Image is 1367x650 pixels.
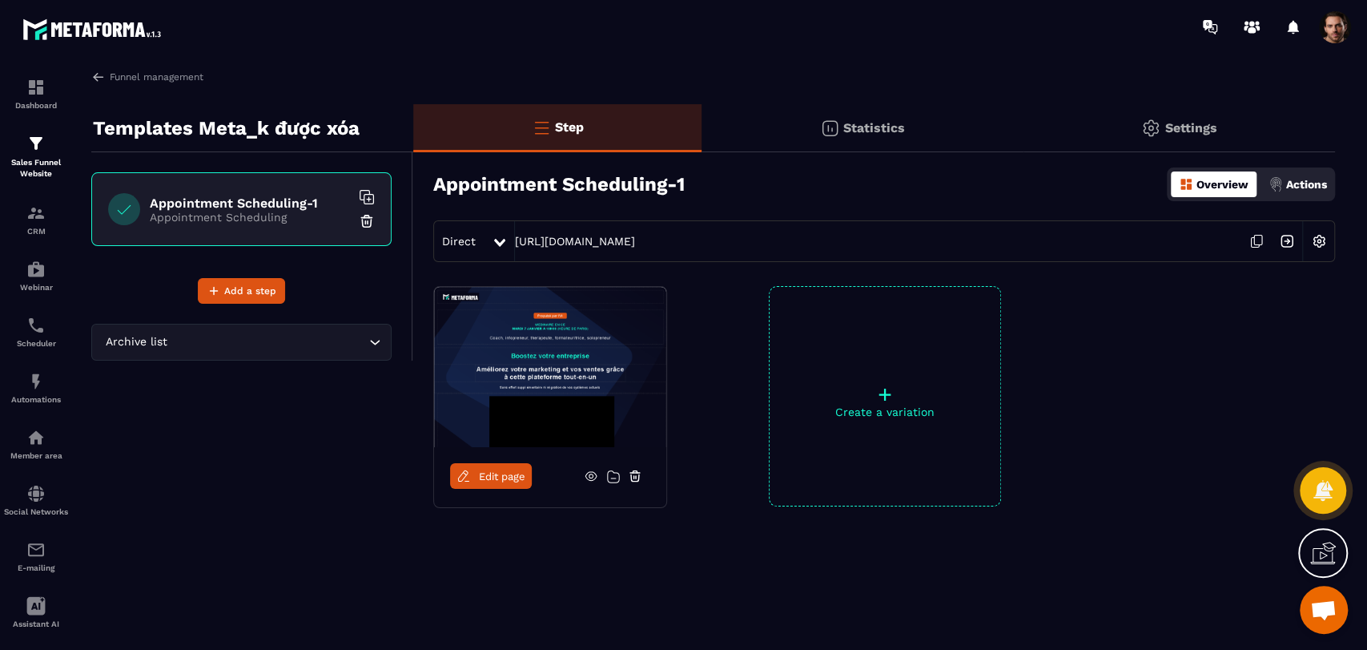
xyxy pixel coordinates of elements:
h3: Appointment Scheduling-1 [433,173,685,196]
img: logo [22,14,167,44]
img: automations [26,428,46,447]
img: bars-o.4a397970.svg [532,118,551,137]
a: automationsautomationsMember area [4,416,68,472]
p: Dashboard [4,101,68,110]
img: dashboard-orange.40269519.svg [1179,177,1193,192]
img: arrow [91,70,106,84]
p: E-mailing [4,563,68,572]
p: Statistics [843,120,905,135]
p: Appointment Scheduling [150,211,350,224]
img: setting-gr.5f69749f.svg [1141,119,1160,138]
a: emailemailE-mailing [4,528,68,584]
a: automationsautomationsAutomations [4,360,68,416]
p: Settings [1164,120,1216,135]
img: actions.d6e523a2.png [1268,177,1283,192]
span: Add a step [224,283,276,299]
span: Direct [442,235,476,248]
p: Actions [1286,178,1327,191]
img: arrow-next.bcc2205e.svg [1272,226,1302,256]
img: image [434,287,666,447]
a: [URL][DOMAIN_NAME] [515,235,635,248]
div: Search for option [91,324,392,361]
p: Step [555,119,584,135]
p: Templates Meta_k được xóa [93,112,360,144]
p: CRM [4,227,68,236]
p: Assistant AI [4,620,68,628]
a: formationformationCRM [4,192,68,248]
img: trash [359,213,375,229]
a: formationformationDashboard [4,66,68,122]
input: Search for option [171,333,365,351]
p: Sales Funnel Website [4,157,68,180]
p: Webinar [4,283,68,292]
img: email [26,540,46,559]
img: formation [26,78,46,97]
span: Archive list [102,333,171,351]
button: Add a step [198,278,285,304]
div: Mở cuộc trò chuyện [1300,586,1348,634]
a: formationformationSales Funnel Website [4,122,68,192]
a: social-networksocial-networkSocial Networks [4,472,68,528]
img: formation [26,204,46,223]
img: social-network [26,484,46,503]
p: Scheduler [4,339,68,348]
a: Assistant AI [4,584,68,640]
p: Automations [4,395,68,404]
p: Create a variation [770,406,1000,418]
a: Funnel management [91,70,203,84]
p: + [770,383,1000,406]
p: Member area [4,451,68,460]
img: setting-w.858f3a88.svg [1304,226,1334,256]
img: automations [26,372,46,391]
img: stats.20deebd0.svg [820,119,839,138]
h6: Appointment Scheduling-1 [150,196,350,211]
p: Social Networks [4,507,68,516]
img: formation [26,134,46,153]
a: Edit page [450,463,532,489]
img: scheduler [26,316,46,335]
span: Edit page [479,470,525,482]
a: automationsautomationsWebinar [4,248,68,304]
a: schedulerschedulerScheduler [4,304,68,360]
img: automations [26,260,46,279]
p: Overview [1196,178,1248,191]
